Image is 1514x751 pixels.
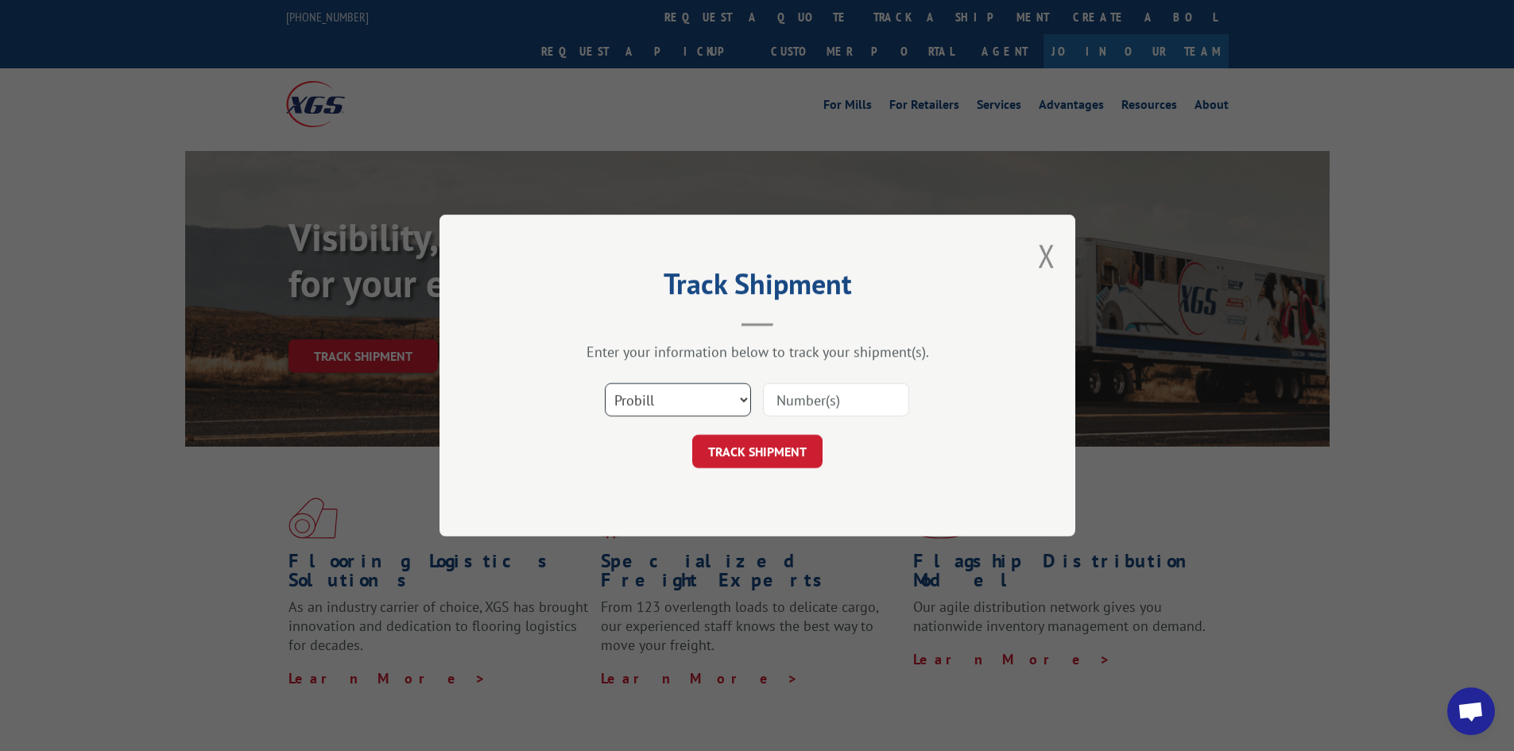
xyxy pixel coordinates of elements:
[763,383,909,416] input: Number(s)
[1038,234,1055,277] button: Close modal
[692,435,823,468] button: TRACK SHIPMENT
[519,343,996,361] div: Enter your information below to track your shipment(s).
[519,273,996,303] h2: Track Shipment
[1447,687,1495,735] a: Open chat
